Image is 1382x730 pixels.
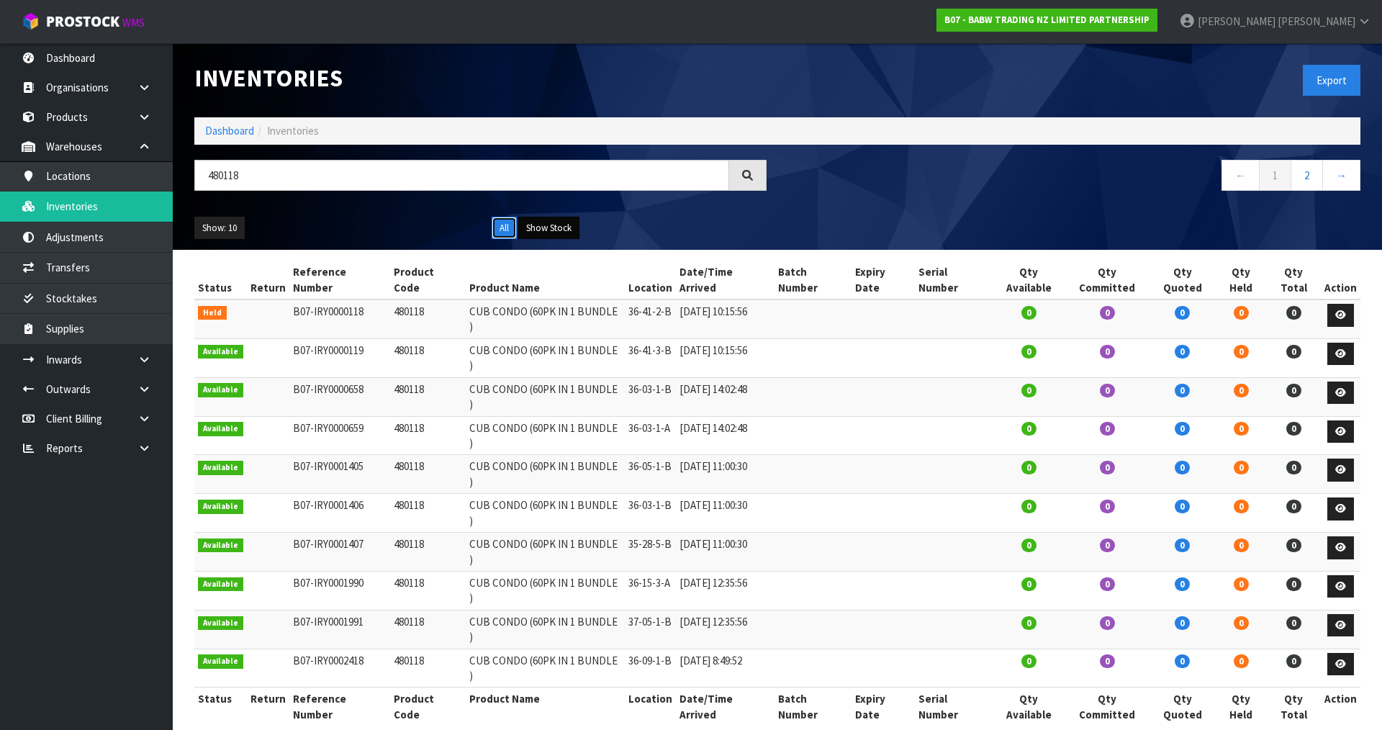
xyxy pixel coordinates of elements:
[466,610,625,649] td: CUB CONDO (60PK IN 1 BUNDLE )
[1286,461,1301,474] span: 0
[289,571,391,610] td: B07-IRY0001990
[1286,616,1301,630] span: 0
[198,345,243,359] span: Available
[247,261,289,299] th: Return
[289,610,391,649] td: B07-IRY0001991
[198,383,243,397] span: Available
[625,338,676,377] td: 36-41-3-B
[993,261,1065,299] th: Qty Available
[1322,160,1360,191] a: →
[390,455,465,494] td: 480118
[625,533,676,572] td: 35-28-5-B
[205,124,254,138] a: Dashboard
[1286,500,1301,513] span: 0
[788,160,1360,195] nav: Page navigation
[1234,345,1249,359] span: 0
[1021,539,1036,552] span: 0
[1286,422,1301,436] span: 0
[289,416,391,455] td: B07-IRY0000659
[1234,539,1249,552] span: 0
[1286,384,1301,397] span: 0
[1216,688,1266,726] th: Qty Held
[625,416,676,455] td: 36-03-1-A
[198,500,243,514] span: Available
[194,217,245,240] button: Show: 10
[466,571,625,610] td: CUB CONDO (60PK IN 1 BUNDLE )
[390,610,465,649] td: 480118
[1100,539,1115,552] span: 0
[852,261,915,299] th: Expiry Date
[198,654,243,669] span: Available
[194,688,247,726] th: Status
[1234,577,1249,591] span: 0
[1303,65,1360,96] button: Export
[390,494,465,533] td: 480118
[46,12,119,31] span: ProStock
[944,14,1150,26] strong: B07 - BABW TRADING NZ LIMITED PARTNERSHIP
[289,338,391,377] td: B07-IRY0000119
[1021,577,1036,591] span: 0
[466,261,625,299] th: Product Name
[466,455,625,494] td: CUB CONDO (60PK IN 1 BUNDLE )
[518,217,579,240] button: Show Stock
[390,261,465,299] th: Product Code
[22,12,40,30] img: cube-alt.png
[1100,306,1115,320] span: 0
[676,299,774,338] td: [DATE] 10:15:56
[1175,422,1190,436] span: 0
[289,377,391,416] td: B07-IRY0000658
[1021,384,1036,397] span: 0
[915,261,992,299] th: Serial Number
[676,338,774,377] td: [DATE] 10:15:56
[1175,654,1190,668] span: 0
[1065,688,1149,726] th: Qty Committed
[1291,160,1323,191] a: 2
[390,571,465,610] td: 480118
[1021,461,1036,474] span: 0
[390,533,465,572] td: 480118
[492,217,517,240] button: All
[466,377,625,416] td: CUB CONDO (60PK IN 1 BUNDLE )
[198,306,227,320] span: Held
[1021,345,1036,359] span: 0
[1286,345,1301,359] span: 0
[625,261,676,299] th: Location
[1221,160,1260,191] a: ←
[194,261,247,299] th: Status
[1175,345,1190,359] span: 0
[1234,500,1249,513] span: 0
[198,461,243,475] span: Available
[194,160,729,191] input: Search inventories
[1234,306,1249,320] span: 0
[198,616,243,631] span: Available
[1321,261,1360,299] th: Action
[1150,688,1216,726] th: Qty Quoted
[466,494,625,533] td: CUB CONDO (60PK IN 1 BUNDLE )
[1286,306,1301,320] span: 0
[625,610,676,649] td: 37-05-1-B
[1100,422,1115,436] span: 0
[1175,384,1190,397] span: 0
[1216,261,1266,299] th: Qty Held
[1198,14,1275,28] span: [PERSON_NAME]
[625,455,676,494] td: 36-05-1-B
[289,299,391,338] td: B07-IRY0000118
[1234,422,1249,436] span: 0
[466,649,625,688] td: CUB CONDO (60PK IN 1 BUNDLE )
[625,494,676,533] td: 36-03-1-B
[676,688,774,726] th: Date/Time Arrived
[993,688,1065,726] th: Qty Available
[198,422,243,436] span: Available
[390,377,465,416] td: 480118
[289,688,391,726] th: Reference Number
[289,494,391,533] td: B07-IRY0001406
[1175,616,1190,630] span: 0
[1175,306,1190,320] span: 0
[1100,577,1115,591] span: 0
[390,416,465,455] td: 480118
[390,338,465,377] td: 480118
[289,533,391,572] td: B07-IRY0001407
[915,688,992,726] th: Serial Number
[1150,261,1216,299] th: Qty Quoted
[676,455,774,494] td: [DATE] 11:00:30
